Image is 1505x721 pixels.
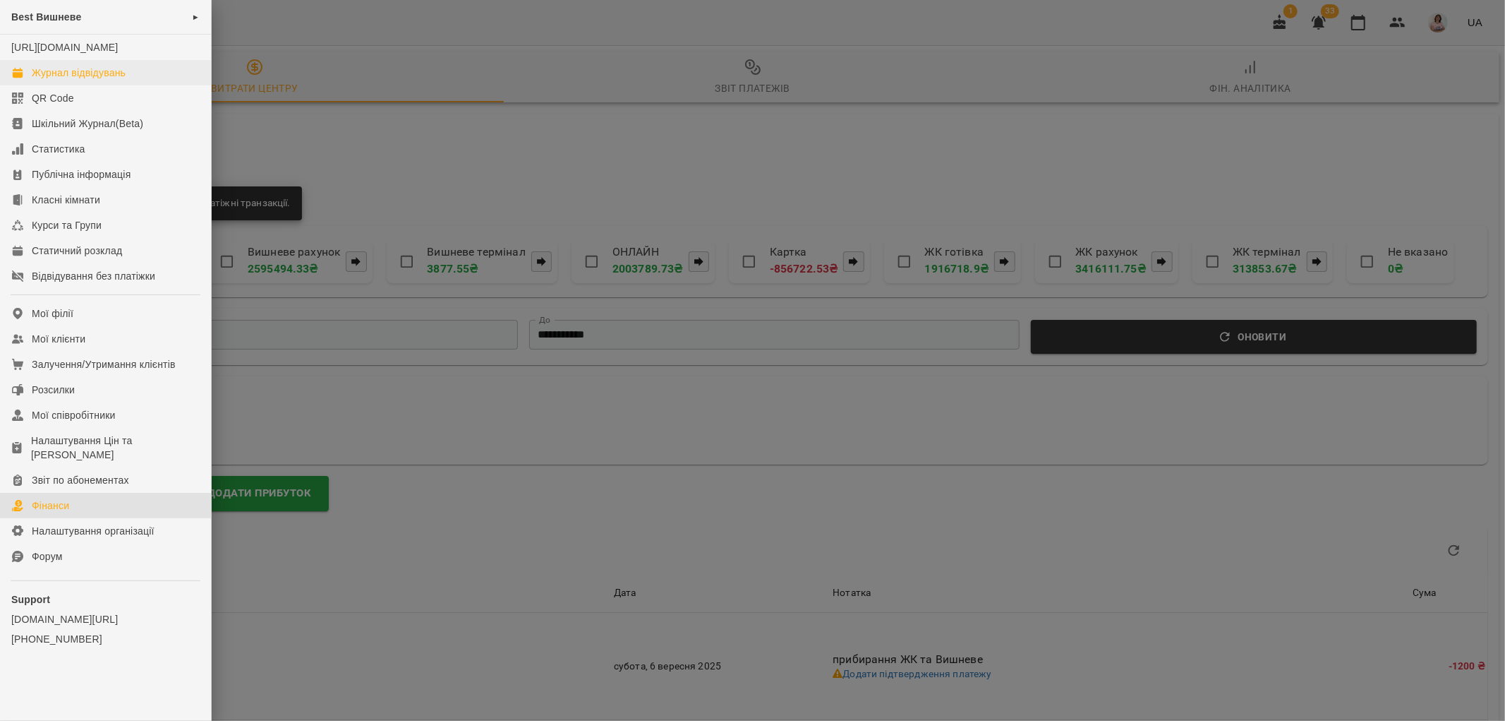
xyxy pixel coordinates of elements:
[32,408,116,422] div: Мої співробітники
[32,218,102,232] div: Курси та Групи
[32,167,131,181] div: Публічна інформація
[32,549,63,564] div: Форум
[32,66,126,80] div: Журнал відвідувань
[11,592,200,607] p: Support
[32,269,155,283] div: Відвідування без платіжки
[11,632,200,646] a: [PHONE_NUMBER]
[32,193,100,207] div: Класні кімнати
[31,434,200,462] div: Налаштування Цін та [PERSON_NAME]
[32,332,85,346] div: Мої клієнти
[32,306,73,321] div: Мої філії
[32,91,74,105] div: QR Code
[11,612,200,626] a: [DOMAIN_NAME][URL]
[32,473,129,487] div: Звіт по абонементах
[11,42,118,53] a: [URL][DOMAIN_NAME]
[32,244,122,258] div: Статичний розклад
[32,524,155,538] div: Налаштування організації
[32,142,85,156] div: Статистика
[32,499,69,513] div: Фінанси
[32,117,143,131] div: Шкільний Журнал(Beta)
[32,357,176,371] div: Залучення/Утримання клієнтів
[32,383,75,397] div: Розсилки
[11,11,81,23] span: Best Вишневе
[192,11,200,23] span: ►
